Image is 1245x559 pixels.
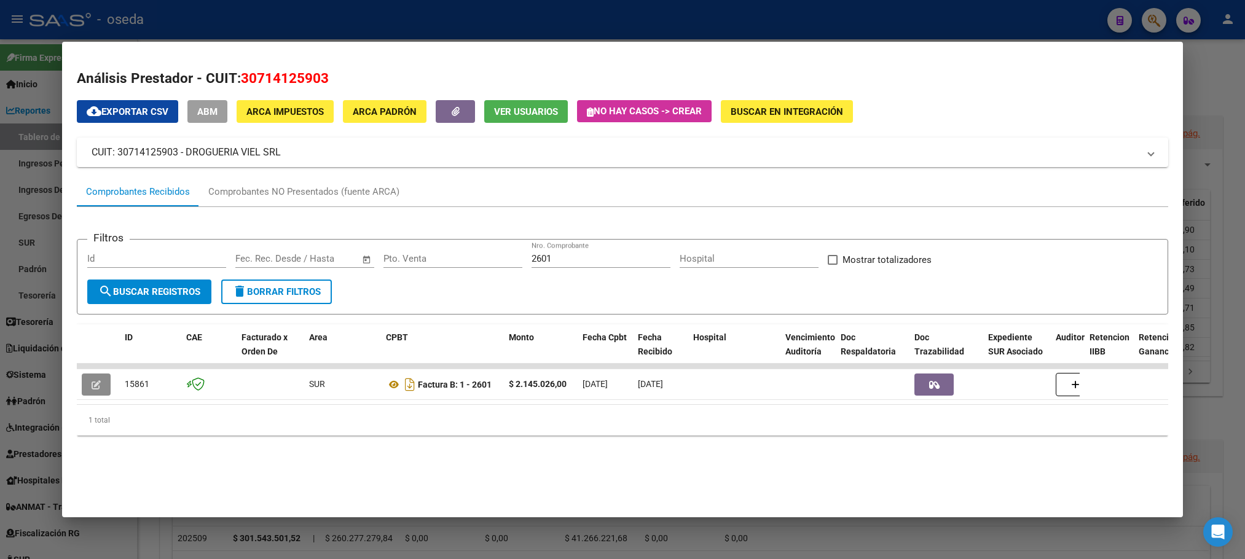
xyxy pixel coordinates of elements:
[120,324,181,378] datatable-header-cell: ID
[386,332,408,342] span: CPBT
[583,379,608,389] span: [DATE]
[914,332,964,356] span: Doc Trazabilidad
[1139,332,1180,356] span: Retención Ganancias
[235,253,285,264] input: Fecha inicio
[633,324,688,378] datatable-header-cell: Fecha Recibido
[988,332,1043,356] span: Expediente SUR Asociado
[98,286,200,297] span: Buscar Registros
[87,230,130,246] h3: Filtros
[125,379,149,389] span: 15861
[87,279,211,304] button: Buscar Registros
[92,145,1138,160] mat-panel-title: CUIT: 30714125903 - DROGUERIA VIEL SRL
[98,284,113,299] mat-icon: search
[1085,324,1134,378] datatable-header-cell: Retencion IIBB
[86,185,190,199] div: Comprobantes Recibidos
[1203,517,1233,547] div: Open Intercom Messenger
[381,324,504,378] datatable-header-cell: CPBT
[186,332,202,342] span: CAE
[509,332,534,342] span: Monto
[693,332,726,342] span: Hospital
[304,324,381,378] datatable-header-cell: Area
[780,324,836,378] datatable-header-cell: Vencimiento Auditoría
[296,253,356,264] input: Fecha fin
[197,106,218,117] span: ABM
[241,70,329,86] span: 30714125903
[731,106,843,117] span: Buscar en Integración
[402,375,418,394] i: Descargar documento
[87,106,168,117] span: Exportar CSV
[688,324,780,378] datatable-header-cell: Hospital
[587,106,702,117] span: No hay casos -> Crear
[509,379,567,389] strong: $ 2.145.026,00
[187,100,227,123] button: ABM
[77,138,1168,167] mat-expansion-panel-header: CUIT: 30714125903 - DROGUERIA VIEL SRL
[77,405,1168,436] div: 1 total
[836,324,909,378] datatable-header-cell: Doc Respaldatoria
[77,68,1168,89] h2: Análisis Prestador - CUIT:
[232,284,247,299] mat-icon: delete
[1051,324,1085,378] datatable-header-cell: Auditoria
[309,332,328,342] span: Area
[208,185,399,199] div: Comprobantes NO Presentados (fuente ARCA)
[909,324,983,378] datatable-header-cell: Doc Trazabilidad
[418,380,492,389] strong: Factura B: 1 - 2601
[583,332,627,342] span: Fecha Cpbt
[841,332,896,356] span: Doc Respaldatoria
[242,332,288,356] span: Facturado x Orden De
[1056,332,1092,342] span: Auditoria
[125,332,133,342] span: ID
[494,106,558,117] span: Ver Usuarios
[246,106,324,117] span: ARCA Impuestos
[343,100,426,123] button: ARCA Padrón
[1134,324,1183,378] datatable-header-cell: Retención Ganancias
[983,324,1051,378] datatable-header-cell: Expediente SUR Asociado
[359,252,374,267] button: Open calendar
[309,379,325,389] span: SUR
[578,324,633,378] datatable-header-cell: Fecha Cpbt
[1090,332,1129,356] span: Retencion IIBB
[785,332,835,356] span: Vencimiento Auditoría
[484,100,568,123] button: Ver Usuarios
[638,379,663,389] span: [DATE]
[504,324,578,378] datatable-header-cell: Monto
[842,252,932,267] span: Mostrar totalizadores
[87,104,101,119] mat-icon: cloud_download
[721,100,853,123] button: Buscar en Integración
[221,279,332,304] button: Borrar Filtros
[638,332,672,356] span: Fecha Recibido
[77,100,178,123] button: Exportar CSV
[353,106,417,117] span: ARCA Padrón
[237,324,304,378] datatable-header-cell: Facturado x Orden De
[237,100,334,123] button: ARCA Impuestos
[577,100,712,122] button: No hay casos -> Crear
[232,286,321,297] span: Borrar Filtros
[181,324,237,378] datatable-header-cell: CAE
